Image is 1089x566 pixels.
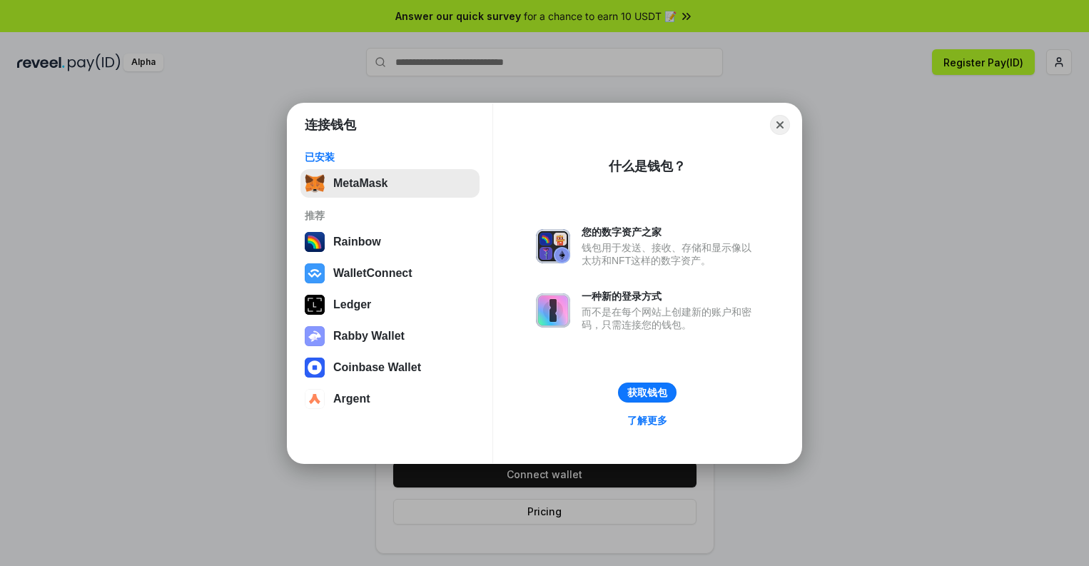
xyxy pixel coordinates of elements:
img: svg+xml,%3Csvg%20xmlns%3D%22http%3A%2F%2Fwww.w3.org%2F2000%2Fsvg%22%20fill%3D%22none%22%20viewBox... [536,229,570,263]
img: svg+xml,%3Csvg%20width%3D%2228%22%20height%3D%2228%22%20viewBox%3D%220%200%2028%2028%22%20fill%3D... [305,358,325,378]
button: Rabby Wallet [300,322,480,350]
div: Rabby Wallet [333,330,405,343]
div: 而不是在每个网站上创建新的账户和密码，只需连接您的钱包。 [582,305,759,331]
img: svg+xml,%3Csvg%20xmlns%3D%22http%3A%2F%2Fwww.w3.org%2F2000%2Fsvg%22%20width%3D%2228%22%20height%3... [305,295,325,315]
button: Rainbow [300,228,480,256]
img: svg+xml,%3Csvg%20xmlns%3D%22http%3A%2F%2Fwww.w3.org%2F2000%2Fsvg%22%20fill%3D%22none%22%20viewBox... [536,293,570,328]
button: Coinbase Wallet [300,353,480,382]
div: 您的数字资产之家 [582,226,759,238]
div: MetaMask [333,177,388,190]
img: svg+xml,%3Csvg%20width%3D%22120%22%20height%3D%22120%22%20viewBox%3D%220%200%20120%20120%22%20fil... [305,232,325,252]
div: Coinbase Wallet [333,361,421,374]
button: Close [770,115,790,135]
div: 什么是钱包？ [609,158,686,175]
img: svg+xml,%3Csvg%20width%3D%2228%22%20height%3D%2228%22%20viewBox%3D%220%200%2028%2028%22%20fill%3D... [305,389,325,409]
button: WalletConnect [300,259,480,288]
div: Rainbow [333,236,381,248]
h1: 连接钱包 [305,116,356,133]
img: svg+xml,%3Csvg%20width%3D%2228%22%20height%3D%2228%22%20viewBox%3D%220%200%2028%2028%22%20fill%3D... [305,263,325,283]
div: Ledger [333,298,371,311]
button: 获取钱包 [618,383,677,403]
button: Argent [300,385,480,413]
div: 推荐 [305,209,475,222]
div: 已安装 [305,151,475,163]
div: 了解更多 [627,414,667,427]
button: Ledger [300,290,480,319]
div: 钱包用于发送、接收、存储和显示像以太坊和NFT这样的数字资产。 [582,241,759,267]
div: 获取钱包 [627,386,667,399]
img: svg+xml,%3Csvg%20xmlns%3D%22http%3A%2F%2Fwww.w3.org%2F2000%2Fsvg%22%20fill%3D%22none%22%20viewBox... [305,326,325,346]
img: svg+xml,%3Csvg%20fill%3D%22none%22%20height%3D%2233%22%20viewBox%3D%220%200%2035%2033%22%20width%... [305,173,325,193]
button: MetaMask [300,169,480,198]
div: 一种新的登录方式 [582,290,759,303]
div: Argent [333,393,370,405]
a: 了解更多 [619,411,676,430]
div: WalletConnect [333,267,412,280]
